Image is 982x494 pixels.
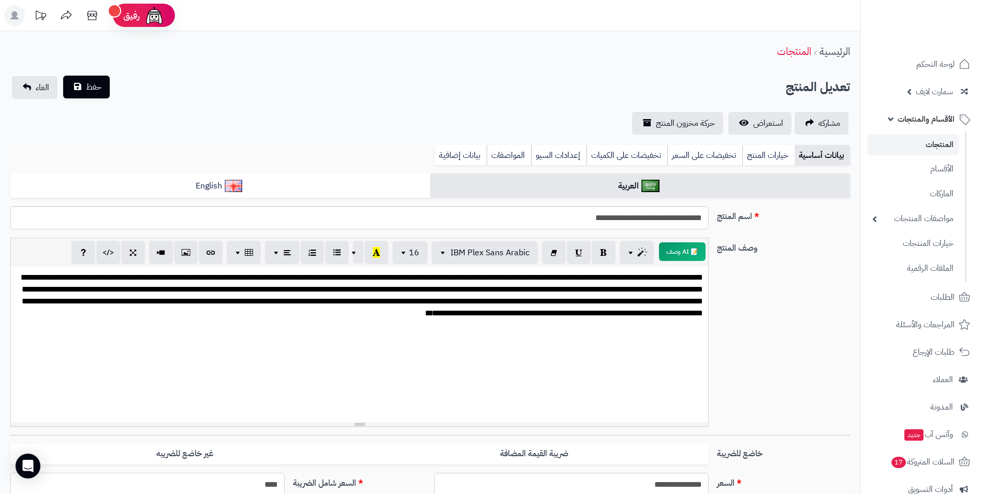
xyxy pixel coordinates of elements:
[890,455,955,469] span: السلات المتروكة
[289,473,430,489] label: السعر شامل الضريبة
[795,112,848,135] a: مشاركه
[819,43,850,59] a: الرئيسية
[867,52,976,77] a: لوحة التحكم
[867,233,959,255] a: خيارات المنتجات
[916,57,955,71] span: لوحة التحكم
[867,183,959,205] a: الماركات
[123,9,140,22] span: رفيق
[916,84,953,99] span: سمارت لايف
[867,367,976,392] a: العملاء
[867,312,976,337] a: المراجعات والأسئلة
[587,145,667,166] a: تخفيضات على الكميات
[10,173,430,199] a: English
[786,77,850,98] h2: تعديل المنتج
[728,112,792,135] a: استعراض
[933,372,953,387] span: العملاء
[867,422,976,447] a: وآتس آبجديد
[930,400,953,414] span: المدونة
[891,457,906,468] span: 17
[867,340,976,365] a: طلبات الإرجاع
[713,443,854,460] label: خاضع للضريبة
[867,158,959,180] a: الأقسام
[667,145,742,166] a: تخفيضات على السعر
[450,246,530,259] span: IBM Plex Sans Arabic
[867,208,959,230] a: مواصفات المنتجات
[898,112,955,126] span: الأقسام والمنتجات
[713,473,854,489] label: السعر
[659,242,706,261] button: 📝 AI وصف
[867,449,976,474] a: السلات المتروكة17
[713,238,854,254] label: وصف المنتج
[867,395,976,419] a: المدونة
[795,145,850,166] a: بيانات أساسية
[896,317,955,332] span: المراجعات والأسئلة
[16,454,40,478] div: Open Intercom Messenger
[10,443,359,464] label: غير خاضع للضريبه
[913,345,955,359] span: طلبات الإرجاع
[360,443,709,464] label: ضريبة القيمة المضافة
[392,241,428,264] button: 16
[531,145,587,166] a: إعدادات السيو
[432,241,538,264] button: IBM Plex Sans Arabic
[867,134,959,155] a: المنتجات
[430,173,850,199] a: العربية
[742,145,795,166] a: خيارات المنتج
[818,117,840,129] span: مشاركه
[409,246,419,259] span: 16
[86,81,101,93] span: حفظ
[903,427,953,442] span: وآتس آب
[487,145,531,166] a: المواصفات
[713,206,854,223] label: اسم المنتج
[867,285,976,310] a: الطلبات
[904,429,924,441] span: جديد
[641,180,659,192] img: العربية
[753,117,783,129] span: استعراض
[225,180,243,192] img: English
[27,5,53,28] a: تحديثات المنصة
[931,290,955,304] span: الطلبات
[867,257,959,280] a: الملفات الرقمية
[632,112,723,135] a: حركة مخزون المنتج
[36,81,49,94] span: الغاء
[656,117,715,129] span: حركة مخزون المنتج
[435,145,487,166] a: بيانات إضافية
[63,76,110,98] button: حفظ
[12,76,57,99] a: الغاء
[144,5,165,26] img: ai-face.png
[777,43,811,59] a: المنتجات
